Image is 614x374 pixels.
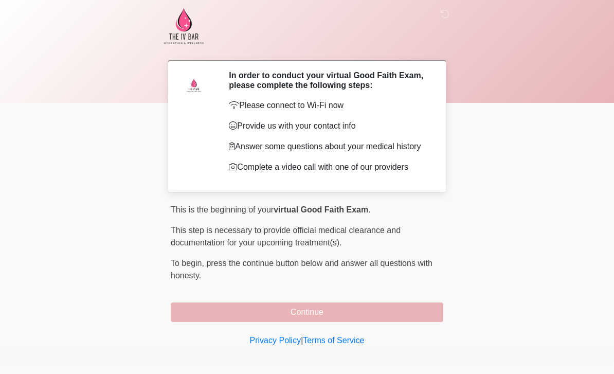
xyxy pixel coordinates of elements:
[171,205,274,214] span: This is the beginning of your
[171,226,401,247] span: This step is necessary to provide official medical clearance and documentation for your upcoming ...
[229,120,428,132] p: Provide us with your contact info
[303,336,364,345] a: Terms of Service
[171,302,443,322] button: Continue
[229,161,428,173] p: Complete a video call with one of our providers
[160,8,207,44] img: The IV Bar, LLC Logo
[250,336,301,345] a: Privacy Policy
[274,205,368,214] strong: virtual Good Faith Exam
[178,70,209,101] img: Agent Avatar
[368,205,370,214] span: .
[171,259,206,268] span: To begin,
[171,259,432,280] span: press the continue button below and answer all questions with honesty.
[301,336,303,345] a: |
[229,70,428,90] h2: In order to conduct your virtual Good Faith Exam, please complete the following steps:
[229,99,428,112] p: Please connect to Wi-Fi now
[229,140,428,153] p: Answer some questions about your medical history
